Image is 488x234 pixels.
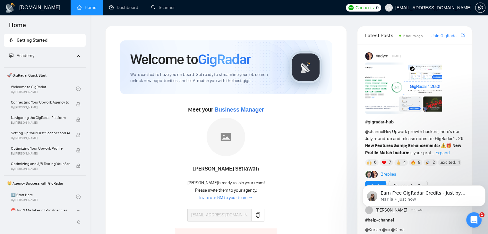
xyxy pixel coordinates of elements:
[9,38,13,42] span: rocket
[365,171,372,178] img: Alex B
[411,160,415,165] img: 🔥
[435,150,450,155] span: Expand
[11,152,70,155] span: By [PERSON_NAME]
[109,5,138,10] a: dashboardDashboard
[11,167,70,171] span: By [PERSON_NAME]
[348,5,354,10] img: upwork-logo.png
[11,130,70,136] span: Setting Up Your First Scanner and Auto-Bidder
[4,21,31,34] span: Home
[403,159,406,166] span: 4
[11,121,70,125] span: By [PERSON_NAME]
[453,136,464,141] code: 1.26
[365,119,465,126] h1: # gigradar-hub
[387,5,391,10] span: user
[446,143,451,148] span: 🎁
[425,160,430,165] img: 🎉
[76,163,81,168] span: lock
[365,217,465,224] h1: # help-channel
[432,32,459,39] a: Join GigRadar Slack Community
[4,69,85,82] span: 🚀 GigRadar Quick Start
[396,160,401,165] img: 👍
[255,213,261,218] span: copy
[365,129,464,155] span: Hey Upwork growth hackers, here's our July round-up and release notes for GigRadar • is your prof...
[9,53,13,58] span: fund-projection-screen
[11,82,76,96] a: Welcome to GigRadarBy[PERSON_NAME]
[418,159,420,166] span: 9
[374,159,377,166] span: 6
[367,160,372,165] img: 🙌
[475,5,485,10] a: setting
[441,143,446,148] span: ⚠️
[251,209,264,221] button: copy
[17,53,34,58] span: Academy
[458,159,459,166] span: 1
[365,143,439,148] strong: New Features &amp; Enhancements
[11,105,70,109] span: By [PERSON_NAME]
[461,32,465,38] a: export
[360,172,488,217] iframe: Intercom notifications message
[76,210,81,214] span: lock
[365,52,373,60] img: Vadym
[130,51,251,68] h1: Welcome to
[4,34,86,47] li: Getting Started
[76,87,81,91] span: check-circle
[389,159,391,166] span: 7
[432,159,435,166] span: 2
[151,5,175,10] a: searchScanner
[365,129,384,134] span: @channel
[188,106,264,113] span: Meet your
[11,99,70,105] span: Connecting Your Upwork Agency to GigRadar
[290,51,322,83] img: gigradar-logo.png
[11,161,70,167] span: Optimizing and A/B Testing Your Scanner for Better Results
[440,159,456,166] span: :excited:
[11,190,76,204] a: 1️⃣ Start HereBy[PERSON_NAME]
[198,51,251,68] span: GigRadar
[461,33,465,38] span: export
[11,114,70,121] span: Navigating the GigRadar Platform
[17,38,47,43] span: Getting Started
[382,160,386,165] img: ❤️
[392,53,401,59] span: [DATE]
[375,53,388,60] span: Vadym
[9,53,34,58] span: Academy
[5,3,15,13] img: logo
[76,133,81,137] span: lock
[403,34,423,38] span: 2 hours ago
[365,63,442,114] img: F09AC4U7ATU-image.png
[376,4,379,11] span: 0
[195,188,257,193] span: Please invite them to your agency.
[11,145,70,152] span: Optimizing Your Upwork Profile
[11,136,70,140] span: By [PERSON_NAME]
[187,163,264,174] div: [PERSON_NAME] Setiawan
[207,118,245,156] img: placeholder.png
[479,212,484,217] span: 1
[11,207,70,213] span: ⛔ Top 3 Mistakes of Pro Agencies
[76,117,81,122] span: lock
[76,148,81,153] span: lock
[76,195,81,199] span: check-circle
[214,106,264,113] span: Business Manager
[76,219,83,225] span: double-left
[381,171,396,178] a: 2replies
[199,195,253,201] a: Invite our BM to your team →
[365,31,397,39] span: Latest Posts from the GigRadar Community
[77,5,96,10] a: homeHome
[475,3,485,13] button: setting
[130,72,279,84] span: We're excited to have you on board. Get ready to streamline your job search, unlock new opportuni...
[4,177,85,190] span: 👑 Agency Success with GigRadar
[466,212,482,228] iframe: Intercom live chat
[355,4,375,11] span: Connects:
[76,102,81,106] span: lock
[187,180,264,186] span: [PERSON_NAME] is ready to join your team!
